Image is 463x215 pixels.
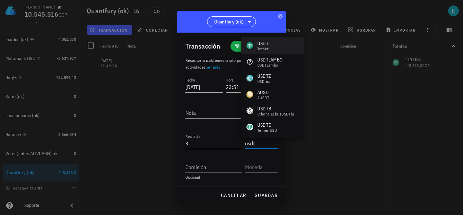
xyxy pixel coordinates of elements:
input: Moneda [245,162,276,173]
div: USDT-icon [246,42,253,49]
div: Tether USD [257,128,277,132]
div: Opcional [185,175,278,179]
span: guardar [254,192,278,198]
div: USDTZ [257,73,271,79]
div: USDtez [257,79,271,84]
span: Quantfury (ok) [214,18,244,25]
div: USDTZ-icon [246,75,253,82]
div: AUSDT [257,89,271,96]
div: USDTE [257,122,277,128]
div: Ethena Labs (USDTb) [257,112,295,116]
p: : [185,57,278,71]
div: Tether [257,47,268,51]
label: Fecha [185,77,195,83]
div: USDTLambo [257,63,283,67]
button: cancelar [218,189,249,201]
input: Moneda [245,138,276,149]
label: Hora [226,77,234,83]
div: USDTB [257,105,295,112]
span: cancelar [221,192,246,198]
button: guardar [251,189,280,201]
div: aUSDT [257,96,271,100]
div: USDT [257,40,268,47]
div: AUSDT-icon [246,91,253,98]
span: Recompensa [185,58,208,63]
span: obtienes cripto por completar tareas o actividades, . [185,58,278,70]
a: ver más [206,65,220,70]
div: USDTE-icon [246,124,253,130]
label: Recibido [185,134,200,139]
div: Transacción [185,41,220,52]
div: USDTB-icon [246,107,253,114]
div: USDTLAMBO [257,56,283,63]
